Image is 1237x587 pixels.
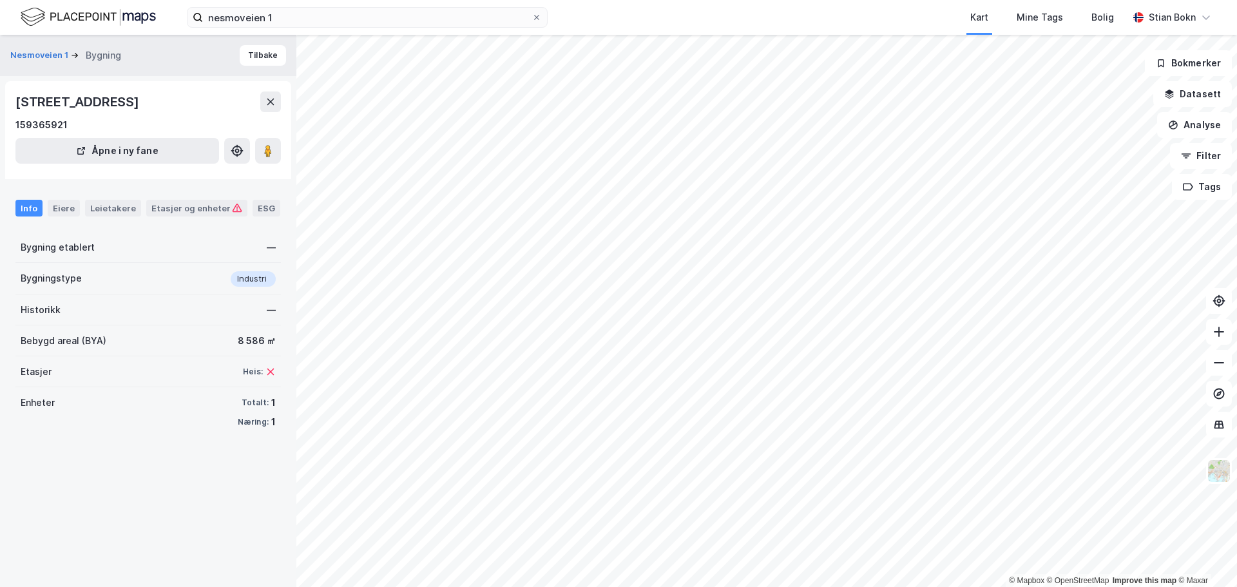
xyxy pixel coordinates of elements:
div: Etasjer og enheter [151,202,242,214]
button: Datasett [1153,81,1232,107]
div: Historikk [21,302,61,318]
button: Tilbake [240,45,286,66]
button: Analyse [1157,112,1232,138]
button: Bokmerker [1145,50,1232,76]
div: — [267,240,276,255]
button: Tags [1172,174,1232,200]
div: Leietakere [85,200,141,217]
div: Kontrollprogram for chat [1173,525,1237,587]
div: Bygning [86,48,121,63]
div: Etasjer [21,364,52,380]
div: Bygningstype [21,271,82,286]
div: 8 586 ㎡ [238,333,276,349]
div: Stian Bokn [1149,10,1196,25]
button: Åpne i ny fane [15,138,219,164]
img: logo.f888ab2527a4732fd821a326f86c7f29.svg [21,6,156,28]
div: Info [15,200,43,217]
div: Heis: [243,367,263,377]
iframe: Chat Widget [1173,525,1237,587]
div: [STREET_ADDRESS] [15,91,142,112]
input: Søk på adresse, matrikkel, gårdeiere, leietakere eller personer [203,8,532,27]
div: 1 [271,395,276,410]
a: OpenStreetMap [1047,576,1109,585]
a: Mapbox [1009,576,1044,585]
div: — [267,302,276,318]
div: 159365921 [15,117,68,133]
div: ESG [253,200,280,217]
div: Næring: [238,417,269,427]
div: 1 [271,414,276,430]
div: Bygning etablert [21,240,95,255]
button: Nesmoveien 1 [10,49,71,62]
div: Bebygd areal (BYA) [21,333,106,349]
img: Z [1207,459,1231,483]
a: Improve this map [1113,576,1176,585]
div: Bolig [1091,10,1114,25]
div: Eiere [48,200,80,217]
div: Enheter [21,395,55,410]
div: Totalt: [242,398,269,408]
button: Filter [1170,143,1232,169]
div: Mine Tags [1017,10,1063,25]
div: Kart [970,10,988,25]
